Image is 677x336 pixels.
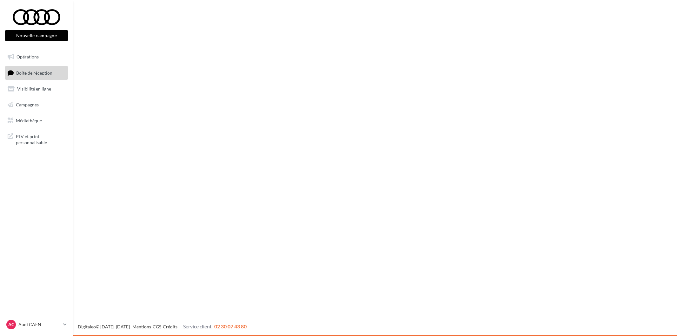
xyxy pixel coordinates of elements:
[17,54,39,59] span: Opérations
[8,321,14,328] span: AC
[17,86,51,91] span: Visibilité en ligne
[214,323,247,329] span: 02 30 07 43 80
[4,130,69,148] a: PLV et print personnalisable
[16,102,39,107] span: Campagnes
[5,30,68,41] button: Nouvelle campagne
[163,324,177,329] a: Crédits
[153,324,161,329] a: CGS
[16,118,42,123] span: Médiathèque
[4,82,69,96] a: Visibilité en ligne
[4,66,69,80] a: Boîte de réception
[183,323,212,329] span: Service client
[16,132,65,146] span: PLV et print personnalisable
[78,324,247,329] span: © [DATE]-[DATE] - - -
[16,70,52,75] span: Boîte de réception
[132,324,151,329] a: Mentions
[4,50,69,64] a: Opérations
[5,319,68,331] a: AC Audi CAEN
[78,324,96,329] a: Digitaleo
[18,321,61,328] p: Audi CAEN
[4,98,69,111] a: Campagnes
[4,114,69,127] a: Médiathèque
